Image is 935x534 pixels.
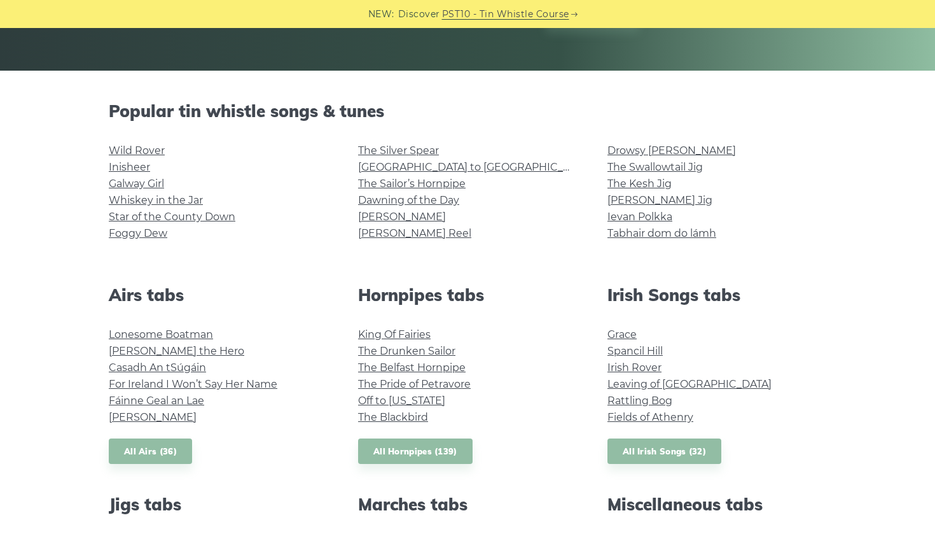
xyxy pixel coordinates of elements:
[607,161,703,173] a: The Swallowtail Jig
[358,211,446,223] a: [PERSON_NAME]
[398,7,440,22] span: Discover
[109,411,197,423] a: [PERSON_NAME]
[358,395,445,407] a: Off to [US_STATE]
[358,227,471,239] a: [PERSON_NAME] Reel
[607,194,712,206] a: [PERSON_NAME] Jig
[109,101,826,121] h2: Popular tin whistle songs & tunes
[109,161,150,173] a: Inisheer
[607,178,672,190] a: The Kesh Jig
[442,7,569,22] a: PST10 - Tin Whistle Course
[109,345,244,357] a: [PERSON_NAME] the Hero
[607,378,772,390] a: Leaving of [GEOGRAPHIC_DATA]
[358,362,466,374] a: The Belfast Hornpipe
[109,227,167,239] a: Foggy Dew
[607,285,826,305] h2: Irish Songs tabs
[607,495,826,514] h2: Miscellaneous tabs
[109,495,328,514] h2: Jigs tabs
[109,211,235,223] a: Star of the County Down
[607,345,663,357] a: Spancil Hill
[358,285,577,305] h2: Hornpipes tabs
[607,144,736,157] a: Drowsy [PERSON_NAME]
[109,285,328,305] h2: Airs tabs
[358,144,439,157] a: The Silver Spear
[109,194,203,206] a: Whiskey in the Jar
[358,161,593,173] a: [GEOGRAPHIC_DATA] to [GEOGRAPHIC_DATA]
[607,395,672,407] a: Rattling Bog
[109,378,277,390] a: For Ireland I Won’t Say Her Name
[358,328,431,341] a: King Of Fairies
[109,178,164,190] a: Galway Girl
[607,439,721,465] a: All Irish Songs (32)
[109,395,204,407] a: Fáinne Geal an Lae
[109,144,165,157] a: Wild Rover
[607,411,693,423] a: Fields of Athenry
[607,211,672,223] a: Ievan Polkka
[358,378,471,390] a: The Pride of Petravore
[358,411,428,423] a: The Blackbird
[607,328,637,341] a: Grace
[109,328,213,341] a: Lonesome Boatman
[358,178,466,190] a: The Sailor’s Hornpipe
[109,439,192,465] a: All Airs (36)
[607,362,661,374] a: Irish Rover
[358,439,473,465] a: All Hornpipes (139)
[368,7,394,22] span: NEW:
[358,345,455,357] a: The Drunken Sailor
[358,495,577,514] h2: Marches tabs
[358,194,459,206] a: Dawning of the Day
[607,227,716,239] a: Tabhair dom do lámh
[109,362,206,374] a: Casadh An tSúgáin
